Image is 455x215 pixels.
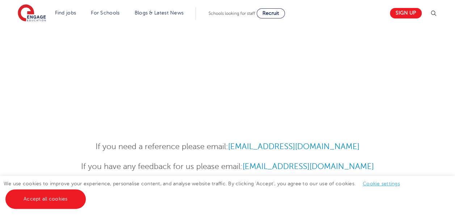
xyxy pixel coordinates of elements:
a: [EMAIL_ADDRESS][DOMAIN_NAME] [243,162,374,171]
a: For Schools [91,10,119,16]
a: [EMAIL_ADDRESS][DOMAIN_NAME] [228,142,359,151]
a: Cookie settings [363,181,400,186]
span: Schools looking for staff [208,11,255,16]
span: We use cookies to improve your experience, personalise content, and analyse website traffic. By c... [4,181,407,202]
span: Recruit [262,10,279,16]
img: Engage Education [18,4,46,22]
p: If you need a reference please email: [50,140,405,153]
a: Recruit [257,8,285,18]
a: Blogs & Latest News [135,10,184,16]
a: Sign up [390,8,422,18]
a: Find jobs [55,10,76,16]
p: If you have any feedback for us please email: [50,160,405,173]
a: Accept all cookies [5,189,86,209]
